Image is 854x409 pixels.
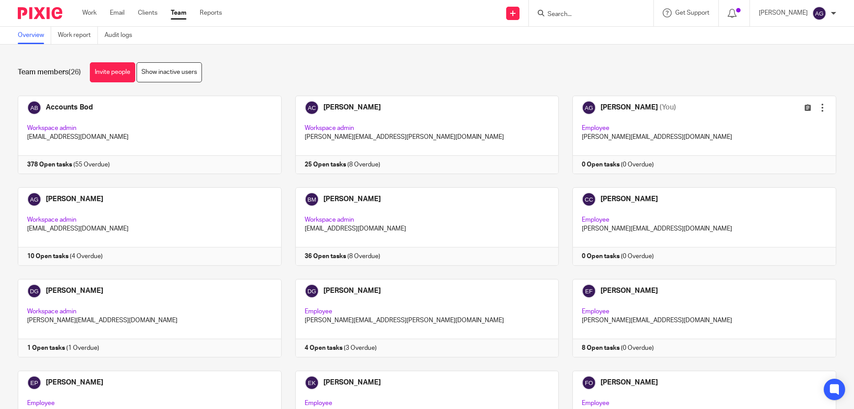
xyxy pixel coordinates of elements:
[759,8,808,17] p: [PERSON_NAME]
[812,6,826,20] img: svg%3E
[18,7,62,19] img: Pixie
[137,62,202,82] a: Show inactive users
[90,62,135,82] a: Invite people
[200,8,222,17] a: Reports
[105,27,139,44] a: Audit logs
[110,8,125,17] a: Email
[18,68,81,77] h1: Team members
[547,11,627,19] input: Search
[68,69,81,76] span: (26)
[138,8,157,17] a: Clients
[82,8,97,17] a: Work
[58,27,98,44] a: Work report
[18,27,51,44] a: Overview
[675,10,709,16] span: Get Support
[171,8,186,17] a: Team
